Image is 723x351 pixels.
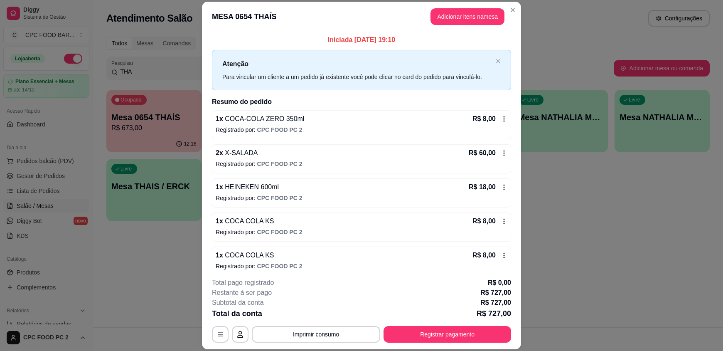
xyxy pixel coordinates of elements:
span: COCA COLA KS [223,252,274,259]
p: Registrado por: [216,126,507,134]
p: R$ 727,00 [480,288,511,298]
p: 1 x [216,182,279,192]
span: CPC FOOD PC 2 [257,161,302,167]
p: Total da conta [212,308,262,319]
p: R$ 727,00 [480,298,511,308]
p: Subtotal da conta [212,298,264,308]
button: Registrar pagamento [384,326,511,343]
header: MESA 0654 THAÍS [202,2,521,32]
p: R$ 60,00 [469,148,496,158]
span: CPC FOOD PC 2 [257,263,302,269]
span: COCA COLA KS [223,218,274,225]
p: 1 x [216,250,274,260]
p: Registrado por: [216,262,507,270]
span: CPC FOOD PC 2 [257,126,302,133]
p: R$ 8,00 [472,216,496,226]
p: Atenção [222,59,492,69]
p: Registrado por: [216,194,507,202]
p: R$ 8,00 [472,114,496,124]
p: R$ 18,00 [469,182,496,192]
p: R$ 727,00 [477,308,511,319]
span: X-SALADA [223,149,258,156]
p: 1 x [216,216,274,226]
button: Imprimir consumo [252,326,380,343]
span: CPC FOOD PC 2 [257,229,302,235]
p: Iniciada [DATE] 19:10 [212,35,511,45]
p: R$ 8,00 [472,250,496,260]
p: 1 x [216,114,304,124]
p: Total pago registrado [212,278,274,288]
button: Close [506,3,519,17]
span: HEINEKEN 600ml [223,183,279,190]
p: R$ 0,00 [488,278,511,288]
div: Para vincular um cliente a um pedido já existente você pode clicar no card do pedido para vinculá... [222,72,492,82]
button: Adicionar itens namesa [430,8,504,25]
button: close [496,59,501,64]
h2: Resumo do pedido [212,97,511,107]
p: Restante à ser pago [212,288,272,298]
p: Registrado por: [216,228,507,236]
span: COCA-COLA ZERO 350ml [223,115,305,122]
p: 2 x [216,148,258,158]
span: CPC FOOD PC 2 [257,195,302,201]
p: Registrado por: [216,160,507,168]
